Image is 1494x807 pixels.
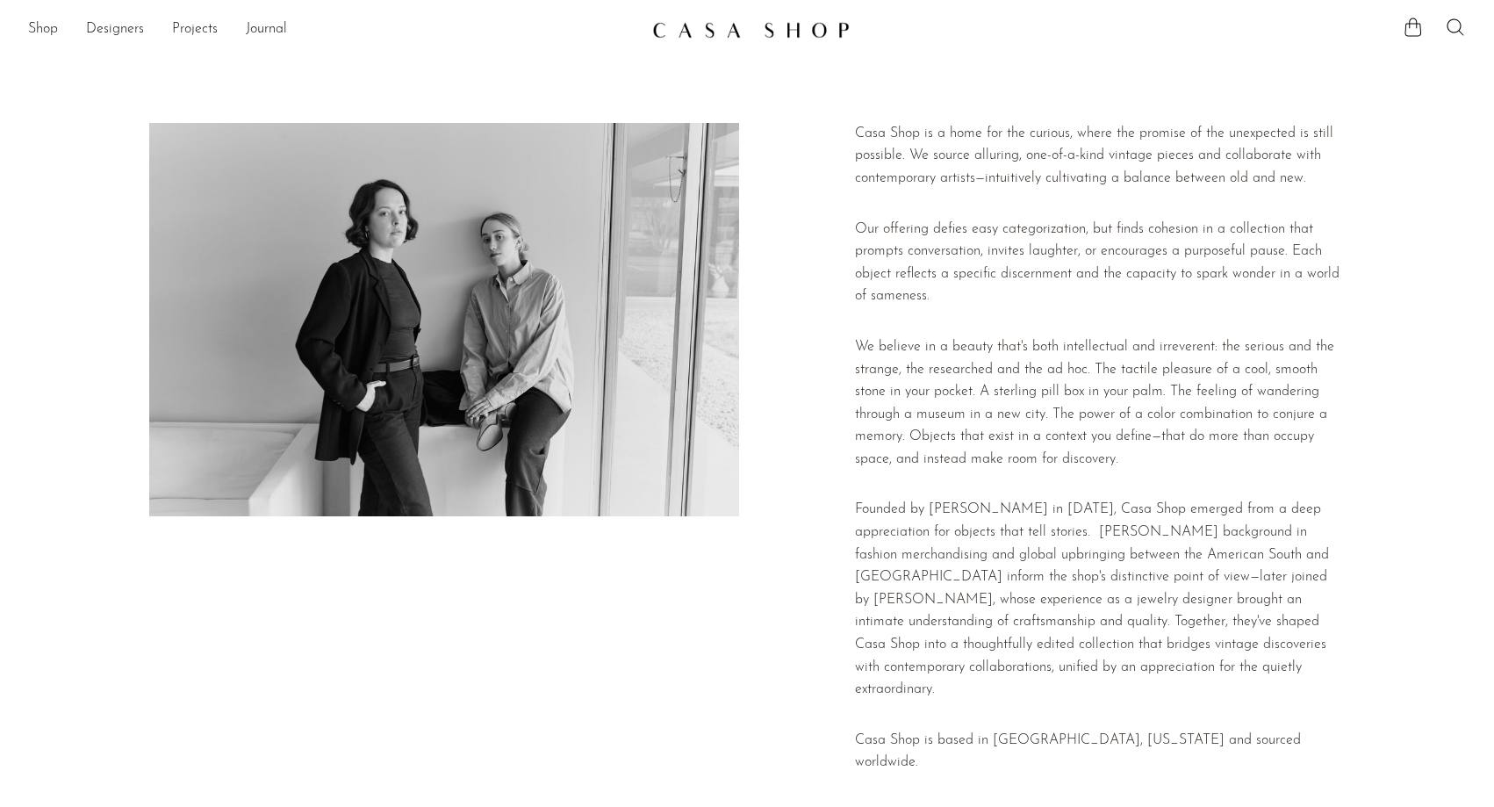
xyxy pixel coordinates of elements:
[86,18,144,41] a: Designers
[855,123,1344,191] p: Casa Shop is a home for the curious, where the promise of the unexpected is still possible. We so...
[28,15,638,45] nav: Desktop navigation
[28,18,58,41] a: Shop
[855,730,1344,775] p: Casa Shop is based in [GEOGRAPHIC_DATA], [US_STATE] and sourced worldwide.
[28,15,638,45] ul: NEW HEADER MENU
[855,219,1344,308] p: Our offering defies easy categorization, but finds cohesion in a collection that prompts conversa...
[855,499,1344,701] p: Founded by [PERSON_NAME] in [DATE], Casa Shop emerged from a deep appreciation for objects that t...
[246,18,287,41] a: Journal
[855,336,1344,472] p: We believe in a beauty that's both intellectual and irreverent: the serious and the strange, the ...
[172,18,218,41] a: Projects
